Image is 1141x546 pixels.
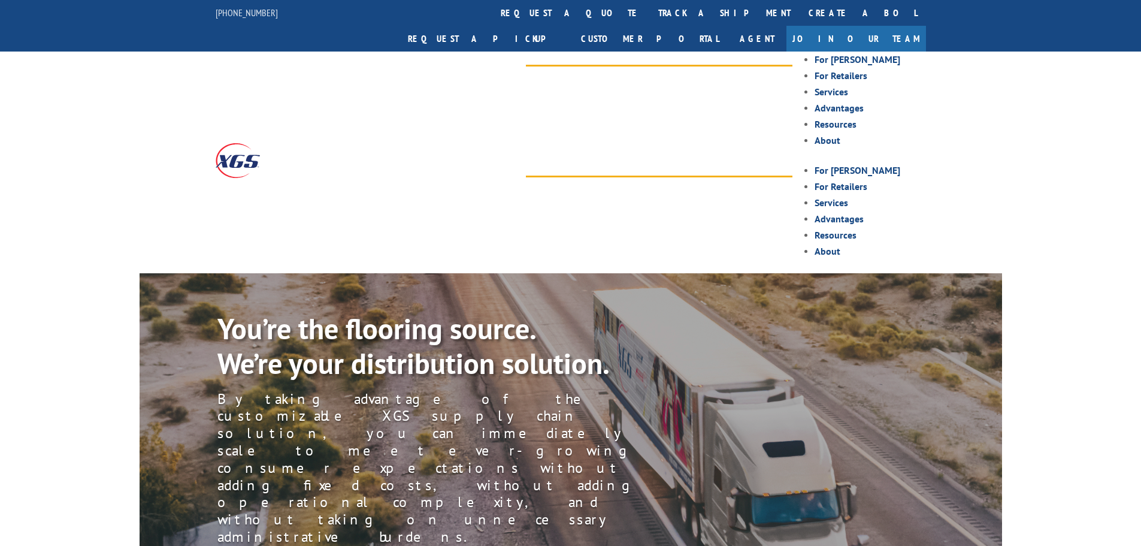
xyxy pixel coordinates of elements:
a: About [815,245,840,257]
p: By taking advantage of the customizable XGS supply chain solution, you can immediately scale to m... [217,391,677,546]
a: Services [815,86,848,98]
a: Advantages [815,102,864,114]
a: About [815,134,840,146]
a: For [PERSON_NAME] [815,164,900,176]
a: Resources [815,229,856,241]
a: For Retailers [815,180,867,192]
a: Services [815,197,848,209]
a: Customer Portal [572,26,728,52]
a: Join Our Team [786,26,926,52]
a: Resources [815,118,856,130]
p: You’re the flooring source. We’re your distribution solution. [217,312,635,381]
a: Agent [728,26,786,52]
a: Advantages [815,213,864,225]
a: [PHONE_NUMBER] [216,7,278,19]
a: For Retailers [815,70,867,82]
a: For [PERSON_NAME] [815,53,900,65]
a: Request a pickup [399,26,572,52]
